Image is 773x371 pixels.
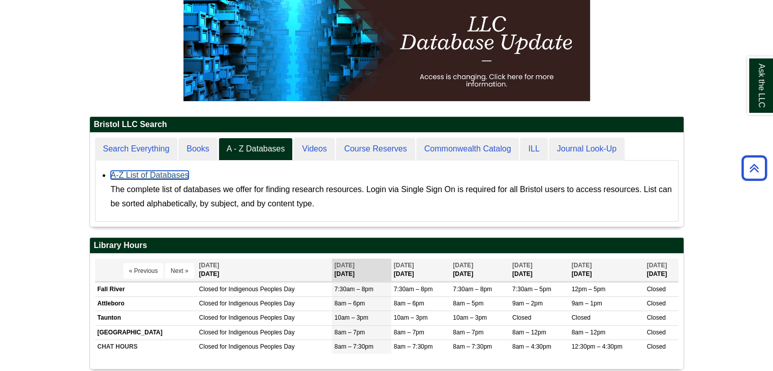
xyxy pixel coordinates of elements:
div: The complete list of databases we offer for finding research resources. Login via Single Sign On ... [111,182,673,211]
button: « Previous [123,263,164,279]
a: Search Everything [95,138,178,161]
a: Course Reserves [336,138,415,161]
span: 8am – 7:30pm [334,343,374,350]
span: Closed [199,329,218,336]
th: [DATE] [644,259,678,282]
span: [DATE] [647,262,667,269]
span: for Indigenous Peoples Day [220,329,294,336]
span: 9am – 1pm [571,300,602,307]
span: Closed [199,343,218,350]
span: Closed [199,314,218,321]
a: A - Z Databases [219,138,293,161]
a: Books [178,138,217,161]
td: [GEOGRAPHIC_DATA] [95,325,197,339]
a: ILL [520,138,547,161]
span: for Indigenous Peoples Day [220,343,294,350]
span: 8am – 7:30pm [394,343,433,350]
button: Next » [165,263,194,279]
span: [DATE] [453,262,473,269]
span: 10am – 3pm [453,314,487,321]
td: Attleboro [95,297,197,311]
span: 7:30am – 8pm [453,286,492,293]
span: Closed [647,343,666,350]
h2: Library Hours [90,238,684,254]
th: [DATE] [197,259,332,282]
span: 10am – 3pm [394,314,428,321]
td: CHAT HOURS [95,339,197,354]
span: for Indigenous Peoples Day [220,300,294,307]
span: 7:30am – 8pm [334,286,374,293]
span: [DATE] [512,262,533,269]
span: 8am – 7pm [394,329,424,336]
span: [DATE] [571,262,592,269]
span: 12:30pm – 4:30pm [571,343,622,350]
span: 8am – 4:30pm [512,343,551,350]
h2: Bristol LLC Search [90,117,684,133]
a: A-Z List of Databases [111,171,189,179]
span: Closed [512,314,531,321]
th: [DATE] [510,259,569,282]
a: Back to Top [738,161,770,175]
span: [DATE] [394,262,414,269]
span: Closed [647,329,666,336]
span: for Indigenous Peoples Day [220,286,294,293]
th: [DATE] [332,259,391,282]
span: 8am – 7pm [453,329,483,336]
td: Fall River [95,283,197,297]
a: Videos [294,138,335,161]
span: 7:30am – 5pm [512,286,551,293]
span: 10am – 3pm [334,314,368,321]
span: 7:30am – 8pm [394,286,433,293]
span: 8am – 12pm [512,329,546,336]
span: Closed [199,286,218,293]
span: Closed [647,314,666,321]
span: for Indigenous Peoples Day [220,314,294,321]
span: 8am – 7pm [334,329,365,336]
span: 8am – 7:30pm [453,343,492,350]
span: Closed [647,300,666,307]
a: Commonwealth Catalog [416,138,519,161]
a: Journal Look-Up [549,138,625,161]
span: 9am – 2pm [512,300,543,307]
span: [DATE] [334,262,355,269]
span: 8am – 5pm [453,300,483,307]
th: [DATE] [569,259,644,282]
span: Closed [647,286,666,293]
span: 8am – 12pm [571,329,605,336]
span: [DATE] [199,262,220,269]
span: 8am – 6pm [394,300,424,307]
span: 8am – 6pm [334,300,365,307]
span: Closed [571,314,590,321]
span: Closed [199,300,218,307]
th: [DATE] [450,259,510,282]
th: [DATE] [391,259,451,282]
span: 12pm – 5pm [571,286,605,293]
td: Taunton [95,311,197,325]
